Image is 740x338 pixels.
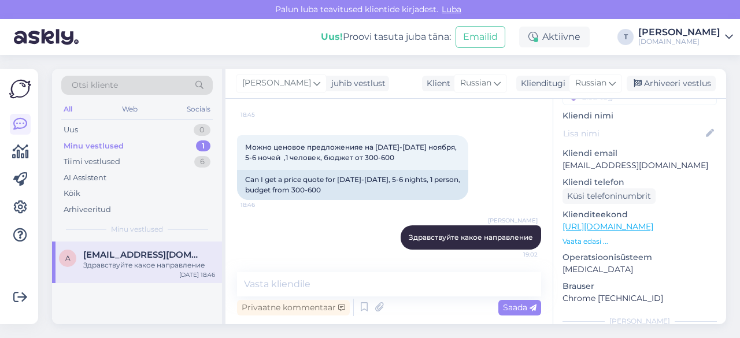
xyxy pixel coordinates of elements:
[563,176,717,188] p: Kliendi telefon
[196,140,210,152] div: 1
[240,110,284,119] span: 18:45
[638,28,733,46] a: [PERSON_NAME][DOMAIN_NAME]
[64,124,78,136] div: Uus
[617,29,634,45] div: T
[563,221,653,232] a: [URL][DOMAIN_NAME]
[563,159,717,172] p: [EMAIL_ADDRESS][DOMAIN_NAME]
[120,102,140,117] div: Web
[516,77,565,90] div: Klienditugi
[438,4,465,14] span: Luba
[563,188,656,204] div: Küsi telefoninumbrit
[409,233,533,242] span: Здравствуйте какое направление
[237,300,350,315] div: Privaatne kommentaar
[64,204,111,216] div: Arhiveeritud
[64,156,120,168] div: Tiimi vestlused
[327,77,386,90] div: juhib vestlust
[64,140,124,152] div: Minu vestlused
[194,156,210,168] div: 6
[321,31,343,42] b: Uus!
[321,30,451,44] div: Proovi tasuta juba täna:
[72,79,118,91] span: Otsi kliente
[563,280,717,292] p: Brauser
[494,250,538,259] span: 19:02
[575,77,606,90] span: Russian
[519,27,590,47] div: Aktiivne
[237,170,468,200] div: Can I get a price quote for [DATE]-[DATE], 5-6 nights, 1 person, budget from 300-600
[563,209,717,221] p: Klienditeekond
[460,77,491,90] span: Russian
[111,224,163,235] span: Minu vestlused
[194,124,210,136] div: 0
[563,147,717,159] p: Kliendi email
[65,254,71,262] span: a
[638,37,720,46] div: [DOMAIN_NAME]
[240,200,284,209] span: 18:46
[488,216,538,225] span: [PERSON_NAME]
[638,28,720,37] div: [PERSON_NAME]
[563,251,717,263] p: Operatsioonisüsteem
[456,26,505,48] button: Emailid
[242,77,311,90] span: [PERSON_NAME]
[83,260,215,270] div: Здравствуйте какое направление
[563,236,717,247] p: Vaata edasi ...
[61,102,75,117] div: All
[83,250,203,260] span: ajehvik@mail.ru
[245,143,458,162] span: Можно ценовое предложенияе на [DATE]-[DATE] ноября, 5-6 ночей ,1 человек, бюджет от 300-600
[563,263,717,276] p: [MEDICAL_DATA]
[563,292,717,304] p: Chrome [TECHNICAL_ID]
[422,77,450,90] div: Klient
[9,78,31,100] img: Askly Logo
[563,127,704,140] input: Lisa nimi
[64,172,106,184] div: AI Assistent
[563,110,717,122] p: Kliendi nimi
[627,76,716,91] div: Arhiveeri vestlus
[563,316,717,326] div: [PERSON_NAME]
[179,270,215,279] div: [DATE] 18:46
[184,102,213,117] div: Socials
[64,188,80,199] div: Kõik
[503,302,536,313] span: Saada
